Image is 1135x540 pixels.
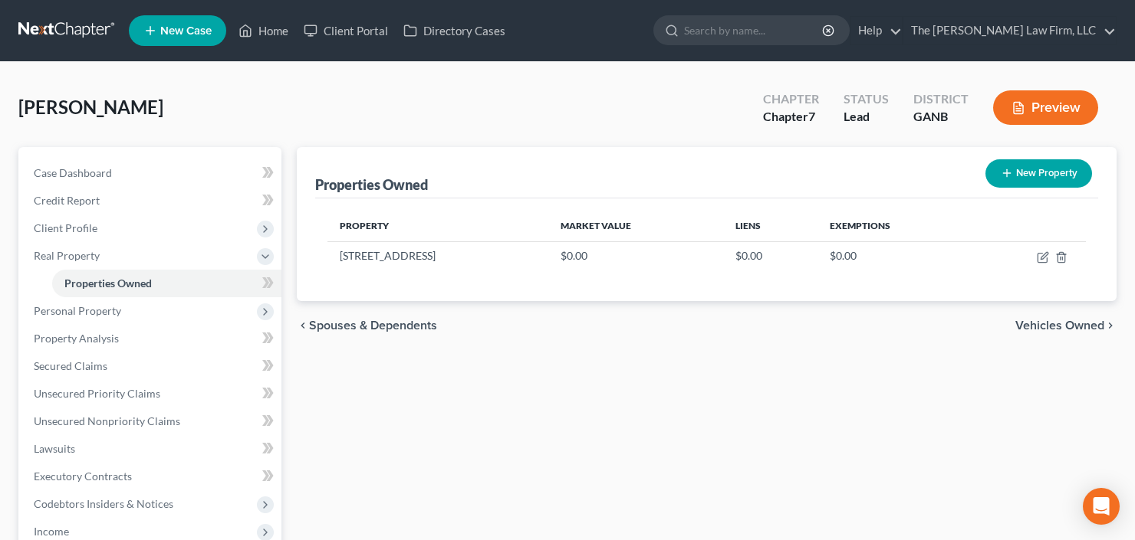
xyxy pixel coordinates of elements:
div: Chapter [763,90,819,108]
a: Executory Contracts [21,463,281,490]
div: Chapter [763,108,819,126]
span: Unsecured Nonpriority Claims [34,414,180,427]
span: Vehicles Owned [1015,319,1104,332]
span: Property Analysis [34,332,119,345]
button: chevron_left Spouses & Dependents [297,319,437,332]
button: Vehicles Owned chevron_right [1015,319,1117,332]
span: Income [34,525,69,538]
span: 7 [808,109,815,123]
div: GANB [913,108,969,126]
td: $0.00 [818,241,974,270]
a: The [PERSON_NAME] Law Firm, LLC [903,17,1116,44]
span: Properties Owned [64,277,152,290]
span: New Case [160,25,212,37]
span: Codebtors Insiders & Notices [34,497,173,510]
div: District [913,90,969,108]
a: Credit Report [21,187,281,214]
td: $0.00 [548,241,723,270]
a: Properties Owned [52,270,281,297]
a: Client Portal [296,17,396,44]
a: Unsecured Nonpriority Claims [21,407,281,435]
th: Market Value [548,211,723,241]
span: Secured Claims [34,359,107,372]
div: Lead [844,108,889,126]
a: Directory Cases [396,17,513,44]
td: [STREET_ADDRESS] [327,241,548,270]
div: Open Intercom Messenger [1083,488,1120,525]
a: Lawsuits [21,435,281,463]
span: Credit Report [34,194,100,207]
td: $0.00 [723,241,818,270]
button: New Property [985,159,1092,188]
div: Properties Owned [315,175,428,194]
input: Search by name... [684,16,824,44]
span: [PERSON_NAME] [18,96,163,118]
button: Preview [993,90,1098,125]
span: Lawsuits [34,442,75,455]
div: Status [844,90,889,108]
span: Spouses & Dependents [309,319,437,332]
i: chevron_right [1104,319,1117,332]
th: Exemptions [818,211,974,241]
a: Unsecured Priority Claims [21,380,281,407]
a: Case Dashboard [21,159,281,187]
th: Property [327,211,548,241]
i: chevron_left [297,319,309,332]
span: Executory Contracts [34,470,132,483]
span: Case Dashboard [34,166,112,179]
span: Real Property [34,249,100,262]
span: Client Profile [34,221,97,234]
th: Liens [723,211,818,241]
span: Unsecured Priority Claims [34,387,160,400]
a: Secured Claims [21,352,281,380]
span: Personal Property [34,304,121,317]
a: Home [231,17,296,44]
a: Help [850,17,902,44]
a: Property Analysis [21,325,281,352]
